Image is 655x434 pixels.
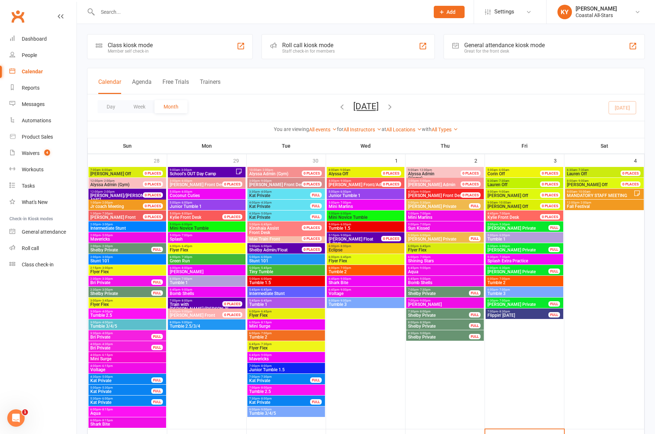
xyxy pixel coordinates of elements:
[328,255,403,259] span: 6:00pm
[382,126,386,132] strong: at
[548,247,560,252] div: FULL
[302,171,322,176] div: 0 PLACES
[90,179,152,183] span: 12:00pm
[567,193,634,198] span: MANDATORY STAFF MEETING
[310,192,322,198] div: FULL
[180,255,192,259] span: - 7:30pm
[90,193,149,202] span: [PERSON_NAME]/[PERSON_NAME]
[487,226,549,230] span: [PERSON_NAME] Private
[487,266,549,270] span: 6:00pm
[249,259,324,263] span: Stunt 101
[419,245,431,248] span: - 6:45pm
[487,255,562,259] span: 5:30pm
[464,49,545,54] div: Great for the front desk
[169,172,235,176] span: School's OUT Day Camp
[408,182,456,187] span: [PERSON_NAME] Admin
[22,409,28,415] span: 1
[577,190,590,193] span: - 10:00am
[90,204,124,209] span: Jr coach Meeting
[180,168,192,172] span: - 3:00pm
[143,181,163,187] div: 0 PLACES
[310,203,322,209] div: FULL
[143,214,163,220] div: 0 PLACES
[90,212,152,215] span: 1:30pm
[101,245,113,248] span: - 2:30pm
[261,168,273,172] span: - 2:00pm
[22,183,35,189] div: Tasks
[249,266,324,270] span: 5:00pm
[461,192,481,198] div: 0 PLACES
[498,179,509,183] span: - 7:30am
[408,171,434,176] span: Alyssa Admin
[328,179,390,183] span: 4:00pm
[98,100,124,113] button: Day
[249,179,310,183] span: 3:00pm
[169,168,235,172] span: 9:00am
[169,179,231,183] span: 3:00pm
[9,194,77,210] a: What's New
[408,190,469,193] span: 4:30pm
[169,204,244,209] span: Junior Tumble 1
[408,255,482,259] span: 6:00pm
[169,234,244,237] span: 5:00pm
[101,255,113,259] span: - 3:00pm
[302,225,322,230] div: 0 PLACES
[487,201,549,204] span: 9:00am
[408,248,482,252] span: Flyer Flex
[260,223,272,226] span: - 6:45pm
[90,223,165,226] span: 2:00pm
[90,259,165,263] span: Stunt 101
[498,223,510,226] span: - 5:30pm
[151,247,163,252] div: FULL
[432,127,458,132] a: All Types
[143,203,163,209] div: 0 PLACES
[576,12,617,19] div: Coastal All-Stars
[249,215,310,220] span: Kat Private
[162,78,189,94] button: Free Trials
[328,212,403,215] span: 5:00pm
[564,138,644,153] th: Sat
[328,226,403,230] span: Tumble 1.5
[100,168,112,172] span: - 8:00am
[487,182,507,187] span: Lauren Off
[328,201,403,204] span: 5:00pm
[249,171,288,176] span: Alyssa Admin (Gym)
[328,168,390,172] span: 8:00am
[498,245,510,248] span: - 6:00pm
[249,223,310,226] span: 5:00pm
[329,182,388,187] span: [PERSON_NAME] Front/Admin
[567,179,629,183] span: 8:00am
[22,199,48,205] div: What's New
[381,181,401,187] div: 0 PLACES
[381,236,401,241] div: 0 PLACES
[461,181,481,187] div: 0 PLACES
[101,234,113,237] span: - 5:00pm
[498,201,511,204] span: - 10:00am
[557,5,572,19] div: KY
[498,212,510,215] span: - 7:00pm
[328,190,403,193] span: 5:00pm
[180,212,192,215] span: - 8:00pm
[22,52,37,58] div: People
[9,96,77,112] a: Messages
[169,201,244,204] span: 5:00pm
[339,179,351,183] span: - 9:00pm
[579,201,591,204] span: - 2:00pm
[408,245,482,248] span: 6:00pm
[577,168,589,172] span: - 7:30am
[9,64,77,80] a: Calendar
[328,223,403,226] span: 5:00pm
[487,171,505,176] span: Corin Off
[408,193,464,198] span: [PERSON_NAME] Front Desk
[487,168,549,172] span: 5:00am
[249,201,310,204] span: 4:00pm
[487,237,562,241] span: Tumble 1
[302,181,322,187] div: 0 PLACES
[408,215,482,220] span: Mini Marlins
[22,36,47,42] div: Dashboard
[567,204,642,209] span: Fall Festival
[418,168,432,172] span: - 12:00pm
[408,223,482,226] span: 5:00pm
[9,7,27,25] a: Clubworx
[169,226,244,230] span: Mini Novice Tumble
